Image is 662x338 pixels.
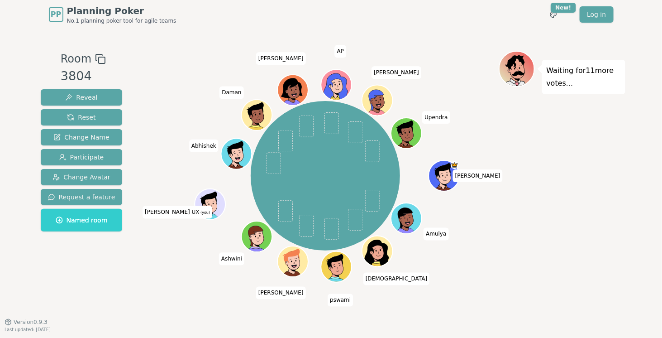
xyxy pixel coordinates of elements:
[48,193,115,202] span: Request a feature
[551,3,576,13] div: New!
[51,9,61,20] span: PP
[61,67,106,86] div: 3804
[256,287,306,299] span: Click to change your name
[545,6,562,23] button: New!
[41,169,123,185] button: Change Avatar
[5,327,51,332] span: Last updated: [DATE]
[335,45,346,58] span: Click to change your name
[371,66,421,79] span: Click to change your name
[41,109,123,126] button: Reset
[41,89,123,106] button: Reveal
[256,52,306,65] span: Click to change your name
[67,5,176,17] span: Planning Poker
[41,149,123,165] button: Participate
[41,129,123,145] button: Change Name
[189,140,219,152] span: Click to change your name
[53,133,109,142] span: Change Name
[195,190,224,219] button: Click to change your avatar
[363,273,429,285] span: Click to change your name
[219,87,243,99] span: Click to change your name
[451,161,458,169] span: Gajendra is the host
[41,189,123,205] button: Request a feature
[59,153,104,162] span: Participate
[422,111,450,124] span: Click to change your name
[67,113,95,122] span: Reset
[424,228,448,241] span: Click to change your name
[41,209,123,232] button: Named room
[580,6,613,23] a: Log in
[219,253,244,266] span: Click to change your name
[200,211,210,215] span: (you)
[5,319,48,326] button: Version0.9.3
[453,169,503,182] span: Click to change your name
[61,51,91,67] span: Room
[328,294,353,307] span: Click to change your name
[52,173,110,182] span: Change Avatar
[143,206,212,219] span: Click to change your name
[49,5,176,24] a: PPPlanning PokerNo.1 planning poker tool for agile teams
[56,216,108,225] span: Named room
[14,319,48,326] span: Version 0.9.3
[67,17,176,24] span: No.1 planning poker tool for agile teams
[547,64,621,90] p: Waiting for 11 more votes...
[65,93,97,102] span: Reveal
